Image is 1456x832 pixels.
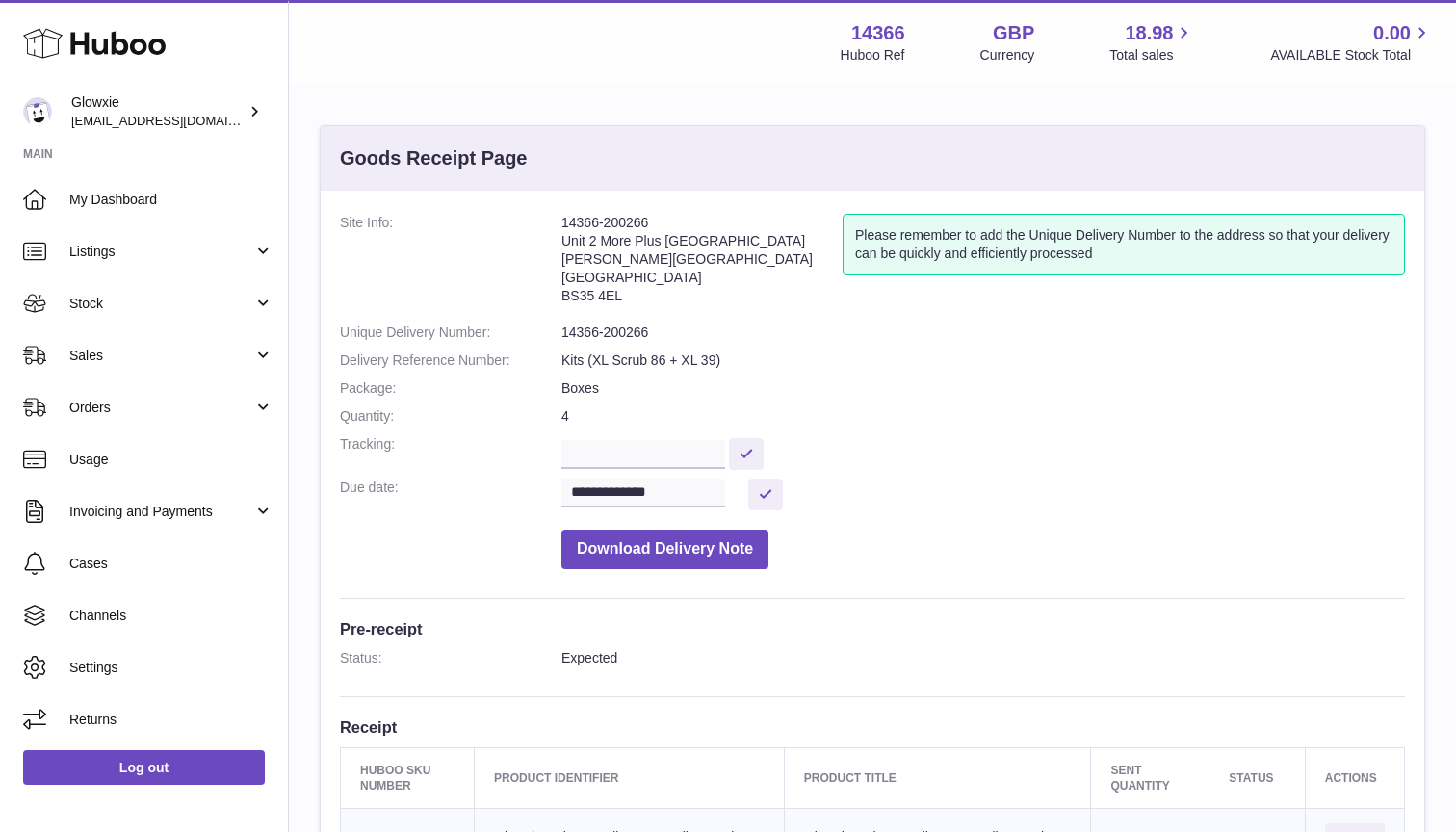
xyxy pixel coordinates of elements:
a: Log out [23,750,265,785]
span: My Dashboard [69,191,273,209]
dt: Quantity: [340,407,561,426]
th: Product Identifier [475,747,785,808]
img: suraj@glowxie.com [23,97,52,126]
dd: 14366-200266 [561,324,1405,342]
a: 0.00 AVAILABLE Stock Total [1270,20,1433,65]
th: Status [1209,747,1305,808]
span: AVAILABLE Stock Total [1270,46,1433,65]
dd: Boxes [561,379,1405,398]
div: Currency [980,46,1035,65]
span: Orders [69,399,253,417]
dt: Unique Delivery Number: [340,324,561,342]
span: Channels [69,607,273,625]
th: Sent Quantity [1091,747,1209,808]
span: Stock [69,295,253,313]
span: 0.00 [1373,20,1411,46]
dd: 4 [561,407,1405,426]
h3: Goods Receipt Page [340,145,528,171]
div: Please remember to add the Unique Delivery Number to the address so that your delivery can be qui... [843,214,1405,275]
span: Cases [69,555,273,573]
span: [EMAIL_ADDRESS][DOMAIN_NAME] [71,113,283,128]
dt: Delivery Reference Number: [340,351,561,370]
th: Huboo SKU Number [341,747,475,808]
h3: Receipt [340,716,1405,738]
span: Invoicing and Payments [69,503,253,521]
h3: Pre-receipt [340,618,1405,639]
span: Total sales [1109,46,1195,65]
address: 14366-200266 Unit 2 More Plus [GEOGRAPHIC_DATA] [PERSON_NAME][GEOGRAPHIC_DATA] [GEOGRAPHIC_DATA] ... [561,214,843,314]
dd: Kits (XL Scrub 86 + XL 39) [561,351,1405,370]
dd: Expected [561,649,1405,667]
span: Returns [69,711,273,729]
span: Usage [69,451,273,469]
dt: Due date: [340,479,561,510]
th: Actions [1305,747,1404,808]
dt: Site Info: [340,214,561,314]
dt: Tracking: [340,435,561,469]
button: Download Delivery Note [561,530,768,569]
div: Glowxie [71,93,245,130]
div: Huboo Ref [841,46,905,65]
span: 18.98 [1125,20,1173,46]
span: Settings [69,659,273,677]
span: Listings [69,243,253,261]
span: Sales [69,347,253,365]
th: Product title [784,747,1091,808]
dt: Package: [340,379,561,398]
strong: 14366 [851,20,905,46]
strong: GBP [993,20,1034,46]
a: 18.98 Total sales [1109,20,1195,65]
dt: Status: [340,649,561,667]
